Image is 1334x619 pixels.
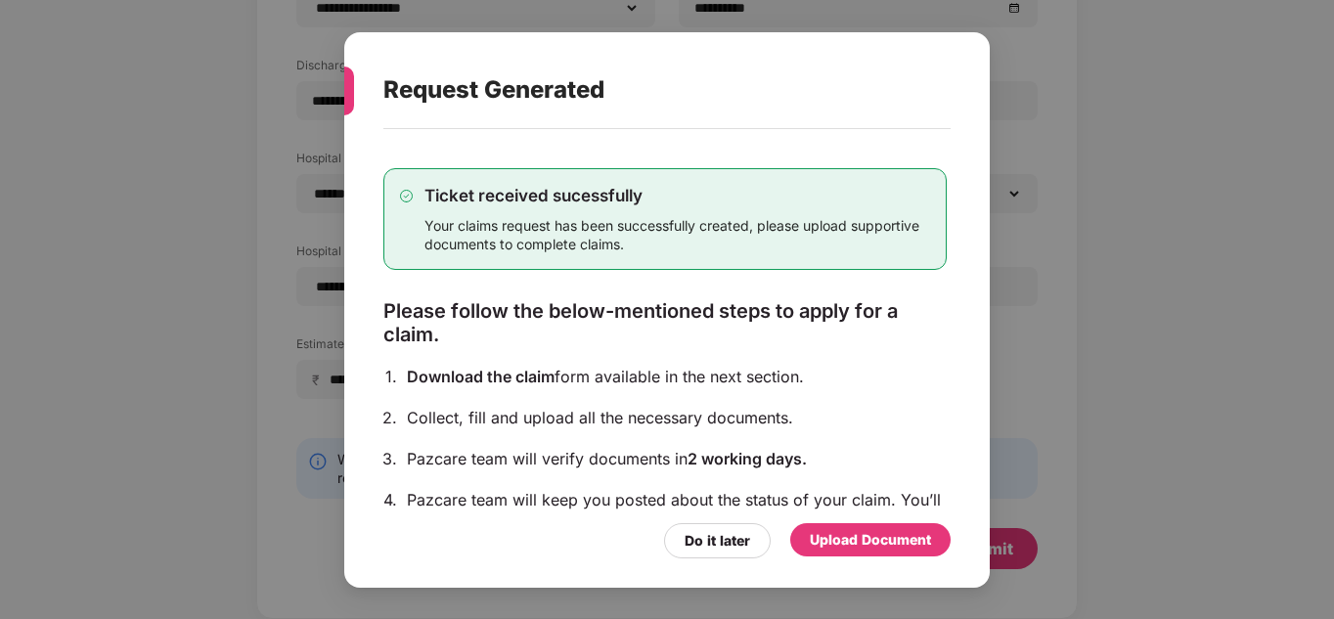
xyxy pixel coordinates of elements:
[385,365,397,386] div: 1.
[407,510,782,530] span: receive the payment directly to your bank account
[688,448,807,467] span: 2 working days.
[382,406,397,427] div: 2.
[407,447,947,468] div: Pazcare team will verify documents in
[400,189,413,201] img: svg+xml;base64,PHN2ZyB4bWxucz0iaHR0cDovL3d3dy53My5vcmcvMjAwMC9zdmciIHdpZHRoPSIxMy4zMzMiIGhlaWdodD...
[383,298,947,345] div: Please follow the below-mentioned steps to apply for a claim.
[810,528,931,550] div: Upload Document
[382,447,397,468] div: 3.
[383,52,904,128] div: Request Generated
[424,184,930,205] div: Ticket received sucessfully
[407,488,947,553] div: Pazcare team will keep you posted about the status of your claim. You’ll once approved by the ins...
[407,366,555,385] span: Download the claim
[407,365,947,386] div: form available in the next section.
[424,215,930,252] div: Your claims request has been successfully created, please upload supportive documents to complete...
[685,529,750,551] div: Do it later
[407,406,947,427] div: Collect, fill and upload all the necessary documents.
[383,488,397,509] div: 4.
